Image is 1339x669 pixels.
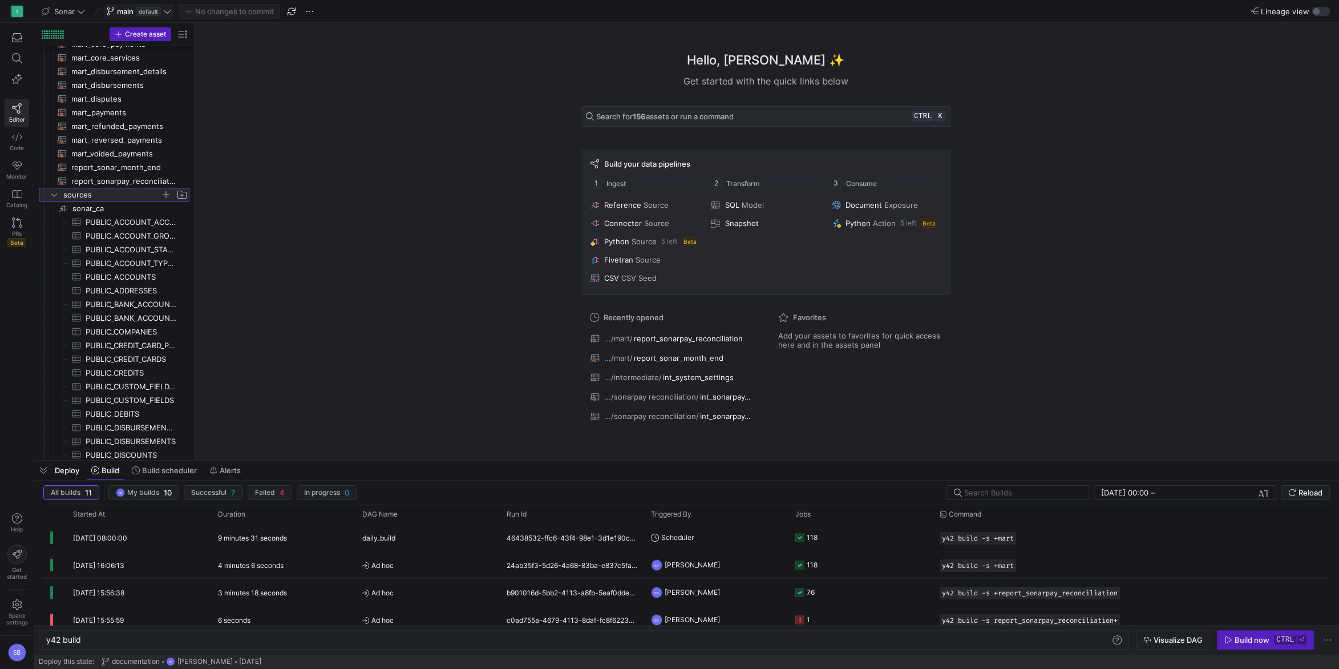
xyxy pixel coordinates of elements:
[588,389,755,404] button: .../sonarpay reconciliation/int_sonarpay_recon_prior_sales
[709,198,822,212] button: SQLModel
[104,4,174,19] button: maindefault
[39,160,189,174] div: Press SPACE to select this row.
[793,313,826,322] span: Favorites
[39,338,189,352] a: PUBLIC_CREDIT_CARD_PROCESSORS​​​​​​​​​
[39,174,189,188] div: Press SPACE to select this row.
[39,380,189,393] div: Press SPACE to select this row.
[604,273,619,283] span: CSV
[39,78,189,92] div: Press SPACE to select this row.
[1136,630,1210,650] button: Visualize DAG
[604,219,642,228] span: Connector
[1157,488,1232,497] input: End datetime
[604,237,629,246] span: Python
[651,587,662,598] div: SB
[507,510,527,518] span: Run Id
[73,510,105,518] span: Started At
[39,366,189,380] a: PUBLIC_CREDITS​​​​​​​​​
[39,215,189,229] div: Press SPACE to select this row.
[39,325,189,338] div: Press SPACE to select this row.
[39,448,189,462] div: Press SPACE to select this row.
[644,219,669,228] span: Source
[634,353,723,362] span: report_sonar_month_end
[588,271,702,285] button: CSVCSV Seed
[191,489,226,497] span: Successful
[86,435,176,448] span: PUBLIC_DISBURSEMENTS​​​​​​​​​
[102,466,119,475] span: Build
[846,219,871,228] span: Python
[204,461,246,480] button: Alerts
[741,200,763,209] span: Model
[942,616,1118,624] span: y42 build -s report_sonarpay_reconciliation+
[604,412,699,421] span: .../sonarpay reconciliation/
[1101,488,1148,497] input: Start datetime
[795,510,811,518] span: Jobs
[46,635,81,644] span: y42 build
[86,461,124,480] button: Build
[39,366,189,380] div: Press SPACE to select this row.
[665,579,720,606] span: [PERSON_NAME]
[661,524,694,551] span: Scheduler
[39,352,189,366] div: Press SPACE to select this row.
[166,657,175,666] div: SB
[935,111,945,122] kbd: k
[604,334,633,343] span: .../mart/
[604,255,633,264] span: Fivetran
[5,99,29,127] a: Editor
[39,119,189,133] a: mart_refunded_payments​​​​​​​​​​
[71,106,176,119] span: mart_payments​​​​​​​​​​
[39,393,189,407] a: PUBLIC_CUSTOM_FIELDS​​​​​​​​​
[39,65,189,78] div: Press SPACE to select this row.
[86,366,176,380] span: PUBLIC_CREDITS​​​​​​​​​
[39,229,189,243] a: PUBLIC_ACCOUNT_GROUPS​​​​​​​​​
[39,256,189,270] a: PUBLIC_ACCOUNT_TYPES​​​​​​​​​
[604,392,699,401] span: .../sonarpay reconciliation/
[297,485,357,500] button: In progress0
[86,312,176,325] span: PUBLIC_BANK_ACCOUNTS​​​​​​​​​
[665,606,720,633] span: [PERSON_NAME]
[1154,635,1203,644] span: Visualize DAG
[39,325,189,338] a: PUBLIC_COMPANIES​​​​​​​​​
[73,589,124,597] span: [DATE] 15:56:38
[71,65,176,78] span: mart_disbursement_details​​​​​​​​​​
[136,7,161,16] span: default
[99,654,264,669] button: documentationSB[PERSON_NAME][DATE]
[345,488,349,497] span: 0
[830,198,943,212] button: DocumentExposure
[5,594,29,631] a: Spacesettings
[700,392,753,401] span: int_sonarpay_recon_prior_sales
[39,229,189,243] div: Press SPACE to select this row.
[39,338,189,352] div: Press SPACE to select this row.
[362,510,398,518] span: DAG Name
[71,134,176,147] span: mart_reversed_payments​​​​​​​​​​
[86,271,176,284] span: PUBLIC_ACCOUNTS​​​​​​​​​
[588,409,755,424] button: .../sonarpay reconciliation/int_sonarpay_recon_rollovers
[588,370,755,385] button: .../intermediate/int_system_settings
[39,133,189,147] a: mart_reversed_payments​​​​​​​​​​
[71,51,176,65] span: mart_core_services​​​​​​​​​​
[1297,635,1306,644] kbd: ⏎
[39,119,189,133] div: Press SPACE to select this row.
[142,466,197,475] span: Build scheduler
[39,311,189,325] a: PUBLIC_BANK_ACCOUNTS​​​​​​​​​
[39,284,189,297] a: PUBLIC_ADDRESSES​​​​​​​​​
[39,174,189,188] a: report_sonarpay_reconciliation​​​​​​​​​​
[500,524,644,551] div: 46438532-ffc6-43f4-98e1-3d1e190c15cd
[71,175,176,188] span: report_sonarpay_reconciliation​​​​​​​​​​
[85,488,92,497] span: 11
[125,30,166,38] span: Create asset
[110,27,171,41] button: Create asset
[86,325,176,338] span: PUBLIC_COMPANIES​​​​​​​​​
[73,616,124,624] span: [DATE] 15:55:59
[588,235,702,248] button: PythonSource5 leftBeta
[86,229,176,243] span: PUBLIC_ACCOUNT_GROUPS​​​​​​​​​
[500,606,644,633] div: c0ad755a-4679-4113-8daf-fc8f6223165d
[54,7,75,16] span: Sonar
[1298,488,1322,497] span: Reload
[73,534,127,542] span: [DATE] 08:00:00
[39,270,189,284] div: Press SPACE to select this row.
[39,106,189,119] div: Press SPACE to select this row.
[588,253,702,267] button: FivetranSource
[651,510,691,518] span: Triggered By
[633,112,646,121] strong: 156
[7,566,27,580] span: Get started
